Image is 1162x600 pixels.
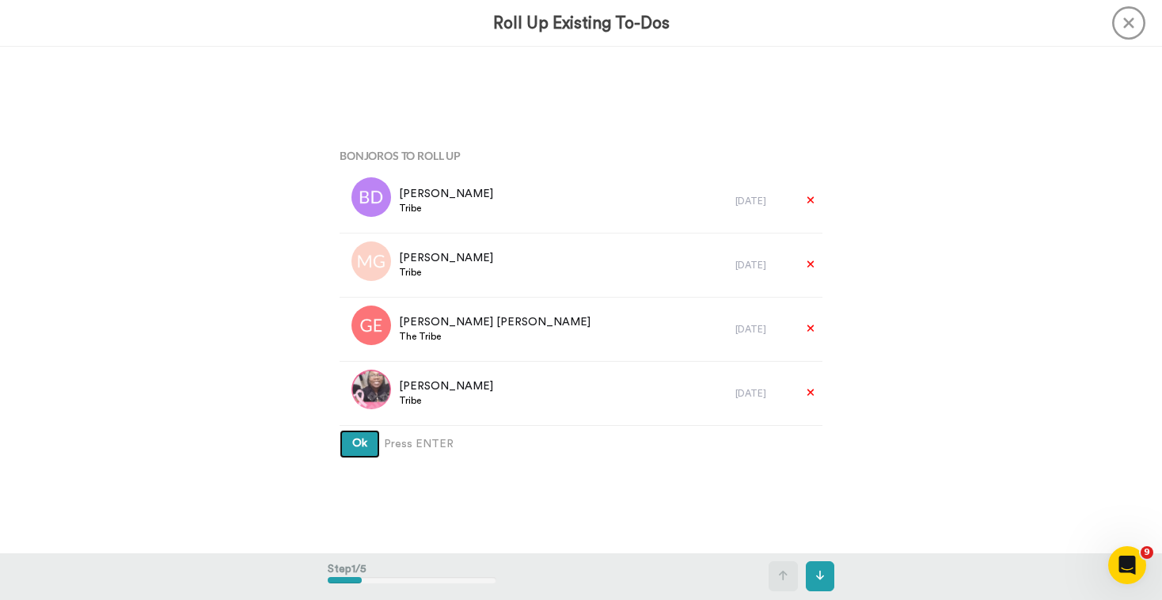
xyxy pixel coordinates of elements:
div: [DATE] [735,259,791,272]
div: [DATE] [735,195,791,207]
img: mg.png [351,241,391,281]
span: Ok [352,438,367,449]
span: Press ENTER [384,436,454,452]
button: Ok [340,430,380,458]
span: Tribe [399,266,493,279]
span: Tribe [399,394,493,407]
span: [PERSON_NAME] [PERSON_NAME] [399,314,590,330]
span: 9 [1141,546,1153,559]
span: [PERSON_NAME] [399,378,493,394]
img: ge.png [351,306,391,345]
span: [PERSON_NAME] [399,250,493,266]
span: [PERSON_NAME] [399,186,493,202]
div: [DATE] [735,323,791,336]
div: [DATE] [735,387,791,400]
h3: Roll Up Existing To-Dos [493,14,670,32]
div: Step 1 / 5 [328,553,496,599]
span: The Tribe [399,330,590,343]
iframe: Intercom live chat [1108,546,1146,584]
img: bd.png [351,177,391,217]
span: Tribe [399,202,493,215]
img: f09f94fd-3a06-4aa7-b4ab-30314bc64eb8.jpg [351,370,391,409]
h4: Bonjoros To Roll Up [340,150,822,161]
